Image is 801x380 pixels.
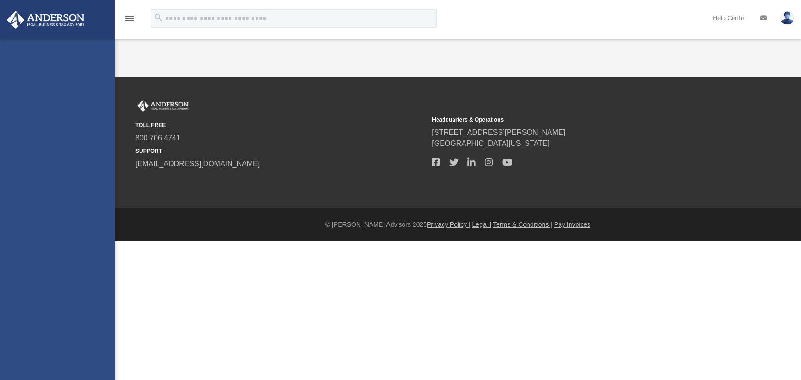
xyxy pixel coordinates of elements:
[4,11,87,29] img: Anderson Advisors Platinum Portal
[432,116,722,124] small: Headquarters & Operations
[115,220,801,229] div: © [PERSON_NAME] Advisors 2025
[135,160,260,168] a: [EMAIL_ADDRESS][DOMAIN_NAME]
[427,221,471,228] a: Privacy Policy |
[554,221,590,228] a: Pay Invoices
[472,221,492,228] a: Legal |
[135,147,426,155] small: SUPPORT
[493,221,552,228] a: Terms & Conditions |
[124,13,135,24] i: menu
[135,134,180,142] a: 800.706.4741
[432,129,565,136] a: [STREET_ADDRESS][PERSON_NAME]
[135,100,190,112] img: Anderson Advisors Platinum Portal
[780,11,794,25] img: User Pic
[135,121,426,129] small: TOLL FREE
[153,12,163,22] i: search
[432,140,549,147] a: [GEOGRAPHIC_DATA][US_STATE]
[124,17,135,24] a: menu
